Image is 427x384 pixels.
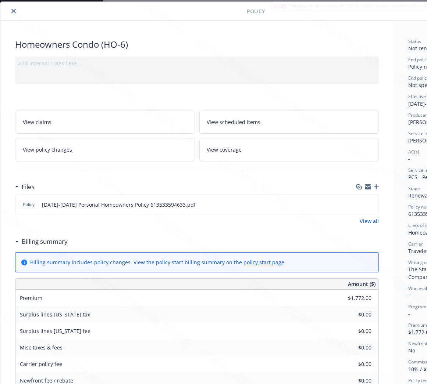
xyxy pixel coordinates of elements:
span: - [408,292,410,299]
span: Carrier policy fee [20,361,62,367]
span: Newfront fee / rebate [20,377,73,384]
span: Amount ($) [348,280,376,288]
span: Policy [247,7,265,15]
input: 0.00 [328,326,376,337]
span: - [408,155,410,162]
span: Surplus lines [US_STATE] tax [20,311,90,318]
input: 0.00 [328,293,376,304]
a: View scheduled items [199,111,379,134]
input: 0.00 [328,309,376,320]
div: Homeowners Condo (HO-6) [15,38,379,51]
span: - [408,310,410,317]
span: [DATE]-[DATE] Personal Homeowners Policy 613533594633.pdf [42,201,196,209]
span: Premium [408,322,427,328]
span: Policy [21,201,36,208]
a: View coverage [199,138,379,161]
span: Stage [408,185,420,192]
span: View policy changes [23,146,72,153]
span: AC(s) [408,149,419,155]
a: View policy changes [15,138,195,161]
span: Premium [20,294,42,301]
a: View all [360,217,379,225]
span: Status [408,38,421,44]
span: No [408,347,415,354]
button: download file [357,201,363,209]
span: View scheduled items [207,118,261,126]
span: Misc taxes & fees [20,344,63,351]
div: Billing summary includes policy changes. View the policy start billing summary on the . [30,258,286,266]
input: 0.00 [328,359,376,370]
span: View claims [23,118,51,126]
div: Files [15,182,35,192]
a: View claims [15,111,195,134]
input: 0.00 [328,342,376,353]
span: View coverage [207,146,242,153]
div: Billing summary [15,237,68,246]
h3: Files [22,182,35,192]
div: Add internal notes here... [18,59,376,67]
a: policy start page [243,259,284,266]
span: Carrier [408,241,423,247]
button: close [9,7,18,15]
h3: Billing summary [22,237,68,246]
span: Surplus lines [US_STATE] fee [20,327,90,334]
button: preview file [369,201,376,209]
